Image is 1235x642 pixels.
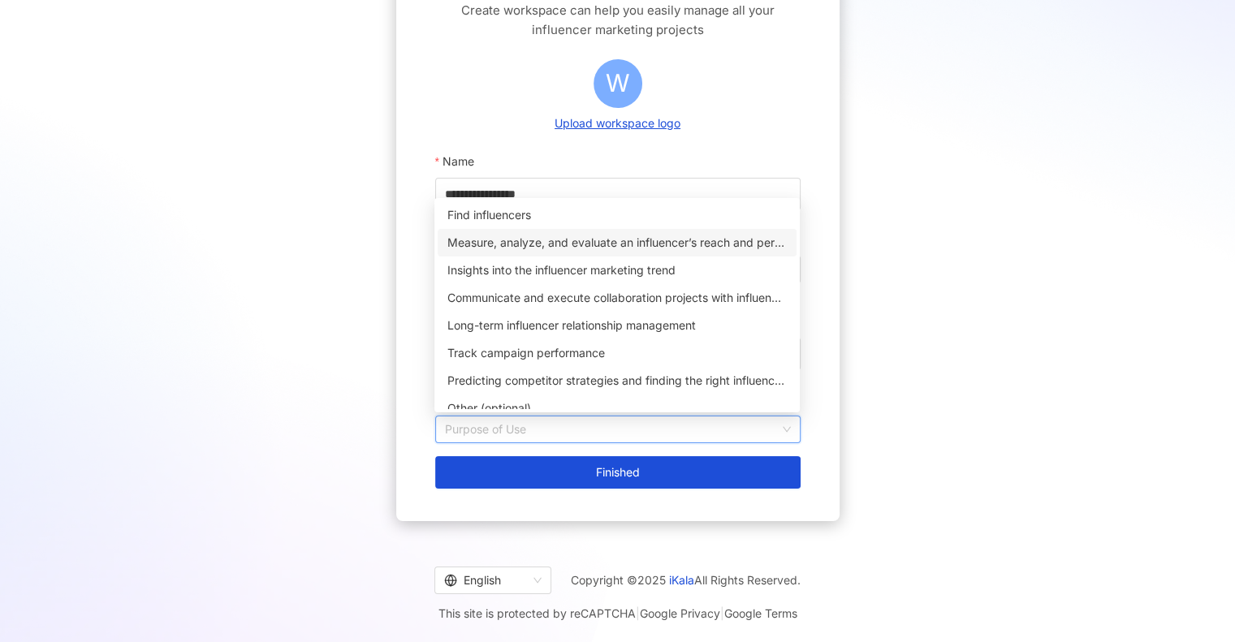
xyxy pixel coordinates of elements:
[447,372,787,390] div: Predicting competitor strategies and finding the right influencers
[438,229,797,256] div: Measure, analyze, and evaluate an influencer’s reach and performance on social media
[550,114,685,132] button: Upload workspace logo
[447,206,787,224] div: Find influencers
[435,145,486,178] label: Name
[447,344,787,362] div: Track campaign performance
[438,394,797,422] div: Other (optional)
[435,1,801,40] span: Create workspace can help you easily manage all your influencer marketing projects
[438,312,797,339] div: Long-term influencer relationship management
[444,567,527,593] div: English
[438,284,797,312] div: Communicate and execute collaboration projects with influencers
[438,367,797,394] div: Predicting competitor strategies and finding the right influencers
[447,289,787,307] div: Communicate and execute collaboration projects with influencers
[571,571,801,590] span: Copyright © 2025 All Rights Reserved.
[435,456,801,489] button: Finished
[640,606,720,620] a: Google Privacy
[606,64,630,102] span: W
[636,606,640,620] span: |
[438,604,797,623] span: This site is protected by reCAPTCHA
[438,201,797,229] div: Find influencers
[447,317,787,334] div: Long-term influencer relationship management
[447,261,787,279] div: Insights into the influencer marketing trend
[596,466,640,479] span: Finished
[438,256,797,284] div: Insights into the influencer marketing trend
[724,606,797,620] a: Google Terms
[447,399,787,417] div: Other (optional)
[720,606,724,620] span: |
[669,573,694,587] a: iKala
[435,178,801,210] input: Name
[438,339,797,367] div: Track campaign performance
[447,234,787,252] div: Measure, analyze, and evaluate an influencer’s reach and performance on social media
